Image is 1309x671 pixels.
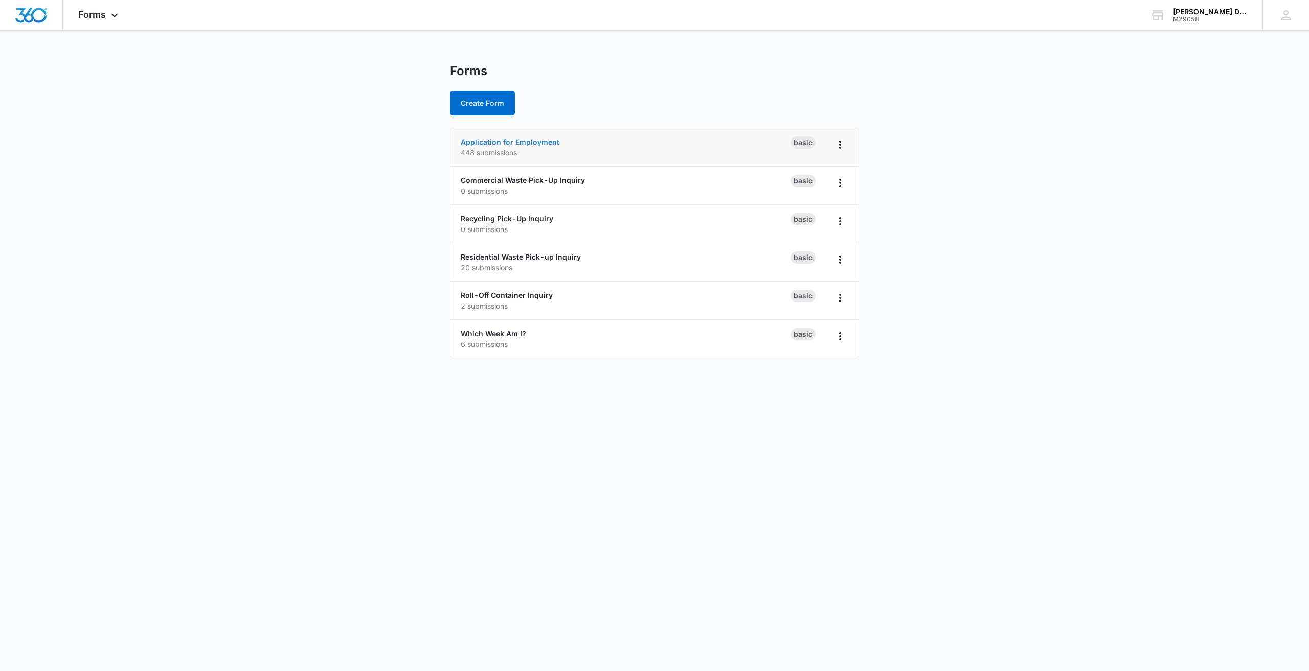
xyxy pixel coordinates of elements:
[832,213,848,229] button: Overflow Menu
[461,339,791,350] p: 6 submissions
[461,300,791,311] p: 2 submissions
[461,291,553,299] a: Roll-Off Container Inquiry
[461,147,791,158] p: 448 submissions
[461,224,791,235] p: 0 submissions
[832,251,848,268] button: Overflow Menu
[461,329,526,338] a: Which Week Am I?
[461,176,585,184] a: Commercial Waste Pick-Up Inquiry
[461,137,559,146] a: Application for Employment
[791,136,816,149] div: Basic
[832,175,848,191] button: Overflow Menu
[461,252,581,261] a: Residential Waste Pick-up Inquiry
[791,175,816,187] div: Basic
[450,91,515,115] button: Create Form
[78,9,106,20] span: Forms
[791,290,816,302] div: Basic
[791,328,816,340] div: Basic
[1173,16,1248,23] div: account id
[832,328,848,344] button: Overflow Menu
[461,214,553,223] a: Recycling Pick-Up Inquiry
[832,136,848,153] button: Overflow Menu
[461,262,791,273] p: 20 submissions
[791,251,816,264] div: Basic
[791,213,816,225] div: Basic
[1173,8,1248,16] div: account name
[450,63,487,79] h1: Forms
[461,186,791,196] p: 0 submissions
[832,290,848,306] button: Overflow Menu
